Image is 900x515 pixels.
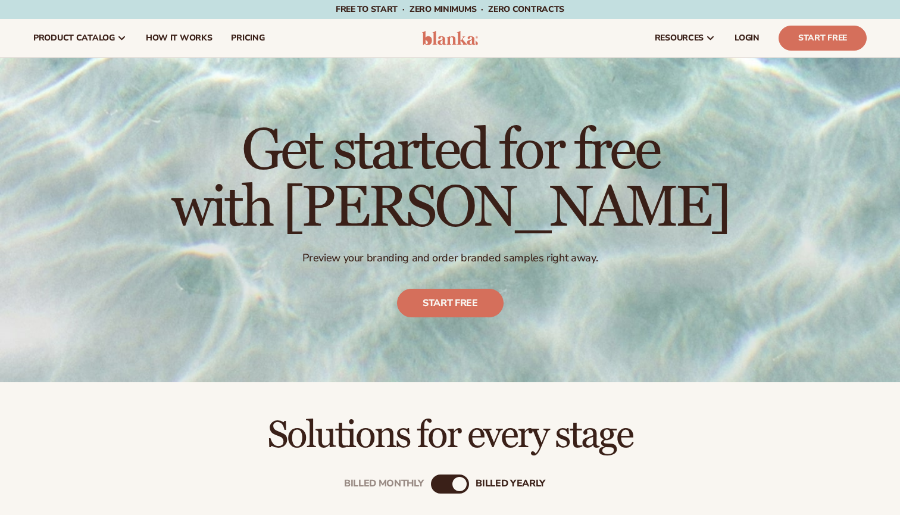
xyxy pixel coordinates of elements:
span: Free to start · ZERO minimums · ZERO contracts [336,4,564,15]
span: How It Works [146,33,212,43]
a: LOGIN [725,19,769,57]
a: How It Works [136,19,222,57]
a: Start Free [779,26,867,51]
span: product catalog [33,33,115,43]
p: Preview your branding and order branded samples right away. [171,251,729,265]
img: logo [422,31,479,45]
a: product catalog [24,19,136,57]
span: resources [655,33,704,43]
a: resources [645,19,725,57]
span: pricing [231,33,264,43]
h1: Get started for free with [PERSON_NAME] [171,123,729,237]
div: Billed Monthly [344,479,424,490]
a: pricing [221,19,274,57]
div: billed Yearly [476,479,545,490]
span: LOGIN [735,33,760,43]
h2: Solutions for every stage [33,416,867,455]
a: Start free [397,289,504,317]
